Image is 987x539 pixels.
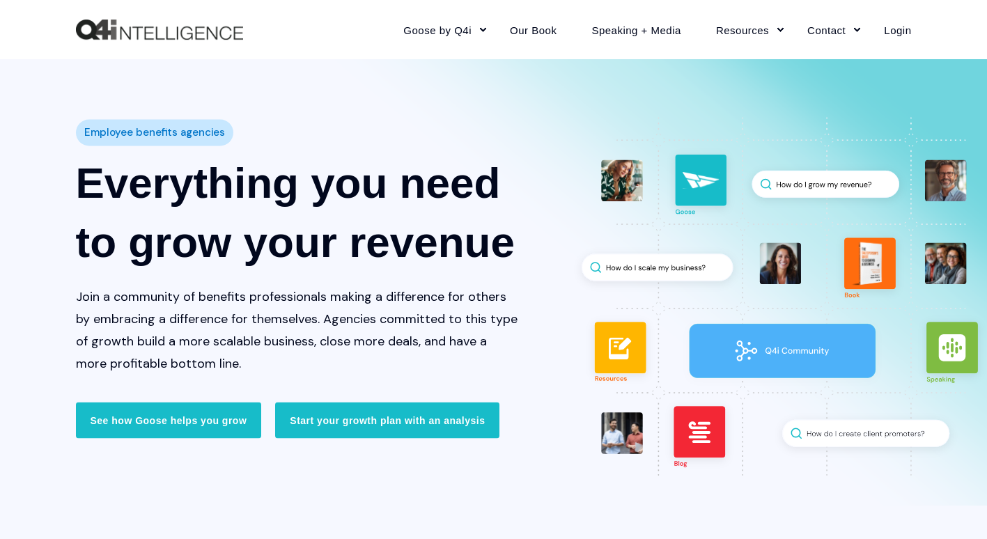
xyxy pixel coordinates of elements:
img: Q4intelligence, LLC logo [76,19,243,40]
h1: Everything you need to grow your revenue [76,153,519,272]
a: Back to Home [76,19,243,40]
p: Join a community of benefits professionals making a difference for others by embracing a differen... [76,286,519,375]
a: See how Goose helps you grow [76,403,262,439]
span: Employee benefits agencies [84,123,225,143]
a: Start your growth plan with an analysis [275,403,499,439]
